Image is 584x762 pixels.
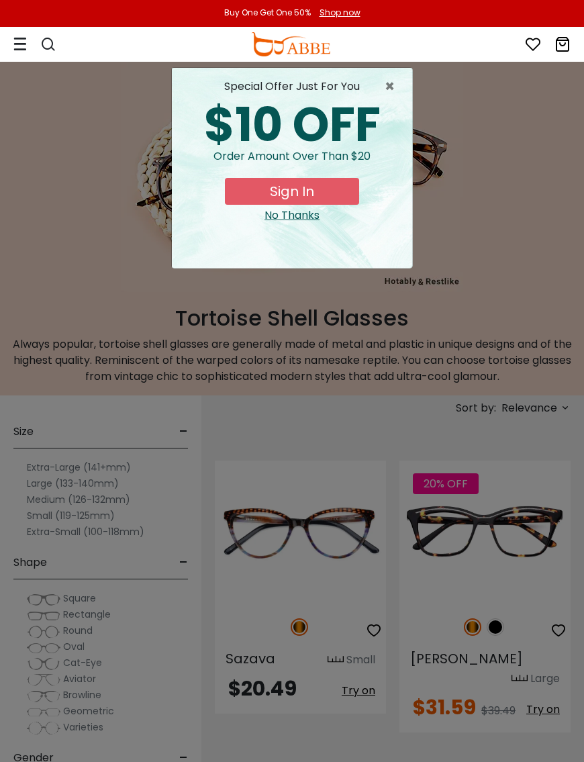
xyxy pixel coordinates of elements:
div: $10 OFF [183,101,401,148]
img: abbeglasses.com [251,32,330,56]
button: Close [385,79,401,95]
div: Shop now [320,7,360,19]
div: special offer just for you [183,79,401,95]
a: Shop now [313,7,360,18]
div: Buy One Get One 50% [224,7,311,19]
div: Order amount over than $20 [183,148,401,178]
span: × [385,79,401,95]
button: Sign In [225,178,359,205]
div: Close [183,207,401,224]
